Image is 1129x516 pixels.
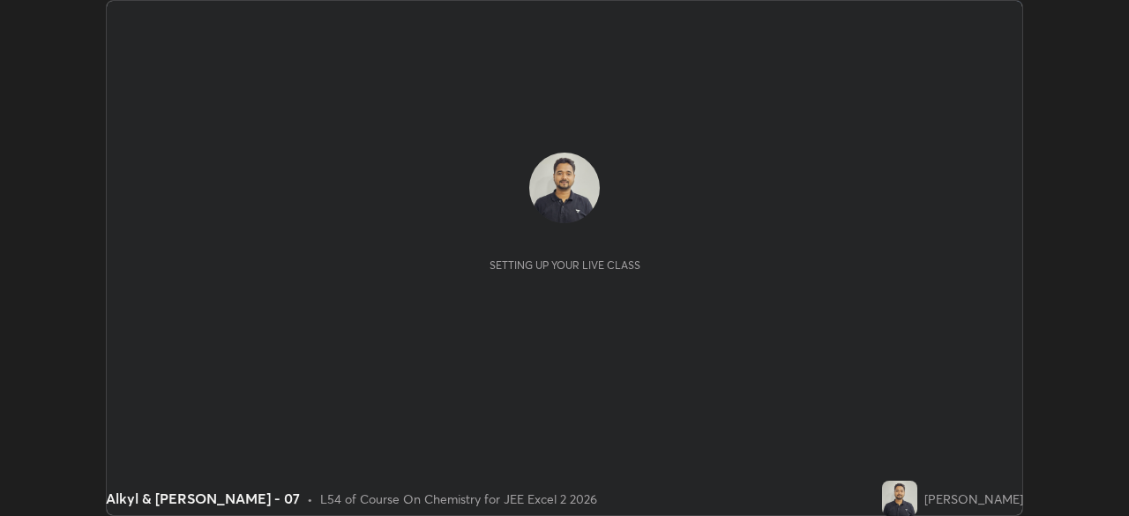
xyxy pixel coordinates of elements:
div: Alkyl & [PERSON_NAME] - 07 [106,488,300,509]
div: • [307,490,313,508]
img: 81071b17b0dd4859a2b07f88cb3d53bb.jpg [882,481,917,516]
img: 81071b17b0dd4859a2b07f88cb3d53bb.jpg [529,153,600,223]
div: Setting up your live class [490,258,640,272]
div: [PERSON_NAME] [924,490,1023,508]
div: L54 of Course On Chemistry for JEE Excel 2 2026 [320,490,597,508]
